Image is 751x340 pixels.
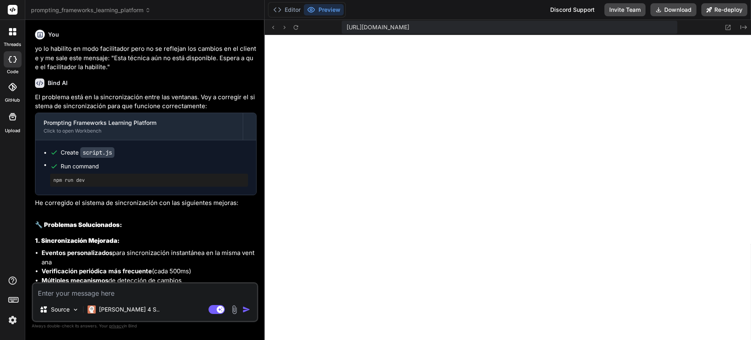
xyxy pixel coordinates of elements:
[270,4,304,15] button: Editor
[61,162,248,170] span: Run command
[242,305,250,314] img: icon
[650,3,696,16] button: Download
[4,41,21,48] label: threads
[72,306,79,313] img: Pick Models
[44,128,235,134] div: Click to open Workbench
[5,97,20,104] label: GitHub
[31,6,151,14] span: prompting_frameworks_learning_platform
[265,35,751,340] iframe: Preview
[80,147,114,158] code: script.js
[32,322,258,330] p: Always double-check its answers. Your in Bind
[5,127,20,134] label: Upload
[42,276,257,286] li: de detección de cambios
[51,305,70,314] p: Source
[42,277,108,284] strong: Múltiples mecanismos
[42,267,152,275] strong: Verificación periódica más frecuente
[61,148,114,157] div: Create
[53,177,245,183] pre: npm run dev
[48,31,59,39] h6: You
[35,93,257,111] p: El problema está en la sincronización entre las ventanas. Voy a corregir el sistema de sincroniza...
[304,4,344,15] button: Preview
[42,267,257,276] li: (cada 500ms)
[230,305,239,314] img: attachment
[42,248,257,267] li: para sincronización instantánea en la misma ventana
[44,119,235,127] div: Prompting Frameworks Learning Platform
[35,44,257,72] p: yo lo habilito en modo facilitador pero no se reflejan los cambios en el cliente y me sale este m...
[99,305,160,314] p: [PERSON_NAME] 4 S..
[35,113,243,140] button: Prompting Frameworks Learning PlatformClick to open Workbench
[88,305,96,314] img: Claude 4 Sonnet
[35,198,257,208] p: He corregido el sistema de sincronización con las siguientes mejoras:
[35,221,122,229] strong: 🔧 Problemas Solucionados:
[109,323,124,328] span: privacy
[347,23,409,31] span: [URL][DOMAIN_NAME]
[701,3,747,16] button: Re-deploy
[604,3,646,16] button: Invite Team
[6,313,20,327] img: settings
[545,3,599,16] div: Discord Support
[7,68,18,75] label: code
[42,249,112,257] strong: Eventos personalizados
[35,237,120,244] strong: 1. Sincronización Mejorada:
[48,79,68,87] h6: Bind AI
